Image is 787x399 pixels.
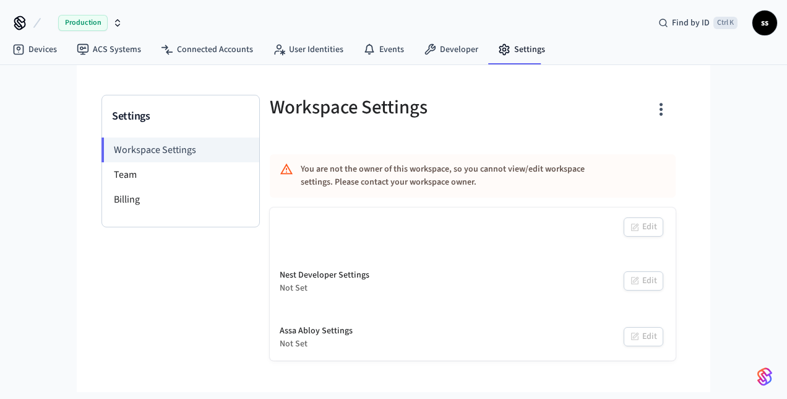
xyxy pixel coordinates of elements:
span: Production [58,15,108,31]
span: ss [754,12,776,34]
li: Workspace Settings [101,138,259,162]
a: Devices [2,38,67,61]
a: Connected Accounts [151,38,263,61]
a: Developer [414,38,488,61]
span: Ctrl K [713,17,738,29]
h5: Workspace Settings [270,95,465,120]
li: Team [102,162,259,187]
div: Nest Developer Settings [280,269,369,282]
div: Assa Abloy Settings [280,325,353,338]
a: User Identities [263,38,353,61]
li: Billing [102,187,259,212]
div: Not Set [280,338,353,351]
span: Find by ID [672,17,710,29]
img: SeamLogoGradient.69752ec5.svg [757,367,772,387]
a: ACS Systems [67,38,151,61]
a: Settings [488,38,555,61]
a: Events [353,38,414,61]
h3: Settings [112,108,249,125]
div: You are not the owner of this workspace, so you cannot view/edit workspace settings. Please conta... [301,158,609,194]
div: Not Set [280,282,369,295]
button: ss [752,11,777,35]
div: Find by IDCtrl K [648,12,747,34]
